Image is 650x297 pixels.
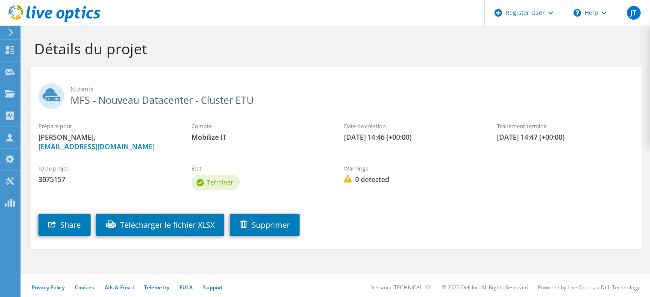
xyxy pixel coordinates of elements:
[105,284,134,291] a: Ads & Email
[191,122,327,130] label: Compte
[497,132,633,142] span: [DATE] 14:47 (+00:00)
[32,284,65,291] a: Privacy Policy
[344,175,480,184] span: 0 detected
[344,122,480,130] label: Date de création
[38,214,91,236] a: Share
[230,214,300,236] a: Supprimer
[442,284,528,291] li: © 2025 Dell Inc. All Rights Reserved
[38,142,155,151] a: [EMAIL_ADDRESS][DOMAIN_NAME]
[38,132,174,151] span: [PERSON_NAME],
[203,284,223,291] a: Support
[371,284,432,291] li: Version: [TECHNICAL_ID]
[38,122,174,130] label: Préparé pour
[75,284,94,291] a: Cookies
[38,83,633,105] h2: MFS - Nouveau Datacenter - Cluster ETU
[207,178,233,186] span: Terminer
[574,9,581,17] svg: \n
[627,6,641,20] span: JT
[191,132,327,142] span: Mobilize IT
[144,284,169,291] a: Telemetry
[497,122,633,130] label: Traitement terminé
[344,164,480,173] label: Warnings
[71,85,633,94] span: Nutanix
[38,164,174,173] label: ID de projet
[38,175,174,184] span: 3075157
[96,214,224,236] a: Télécharger le fichier XLSX
[179,284,193,291] a: EULA
[344,132,480,142] span: [DATE] 14:46 (+00:00)
[538,284,640,291] li: Powered by Live Optics, a Dell Technology
[34,40,633,58] h1: Détails du projet
[191,164,327,173] label: État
